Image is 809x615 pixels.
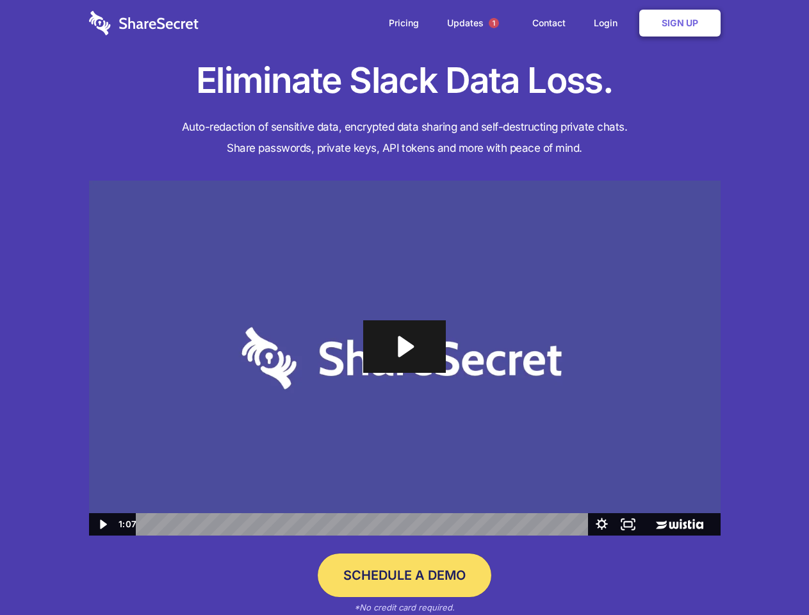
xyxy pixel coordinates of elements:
[89,181,721,536] img: Sharesecret
[89,117,721,159] h4: Auto-redaction of sensitive data, encrypted data sharing and self-destructing private chats. Shar...
[318,553,491,597] a: Schedule a Demo
[146,513,582,536] div: Playbar
[89,58,721,104] h1: Eliminate Slack Data Loss.
[589,513,615,536] button: Show settings menu
[89,11,199,35] img: logo-wordmark-white-trans-d4663122ce5f474addd5e946df7df03e33cb6a1c49d2221995e7729f52c070b2.svg
[489,18,499,28] span: 1
[376,3,432,43] a: Pricing
[519,3,578,43] a: Contact
[639,10,721,37] a: Sign Up
[363,320,445,373] button: Play Video: Sharesecret Slack Extension
[641,513,720,536] a: Wistia Logo -- Learn More
[354,602,455,612] em: *No credit card required.
[89,513,115,536] button: Play Video
[615,513,641,536] button: Fullscreen
[745,551,794,600] iframe: Drift Widget Chat Controller
[581,3,637,43] a: Login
